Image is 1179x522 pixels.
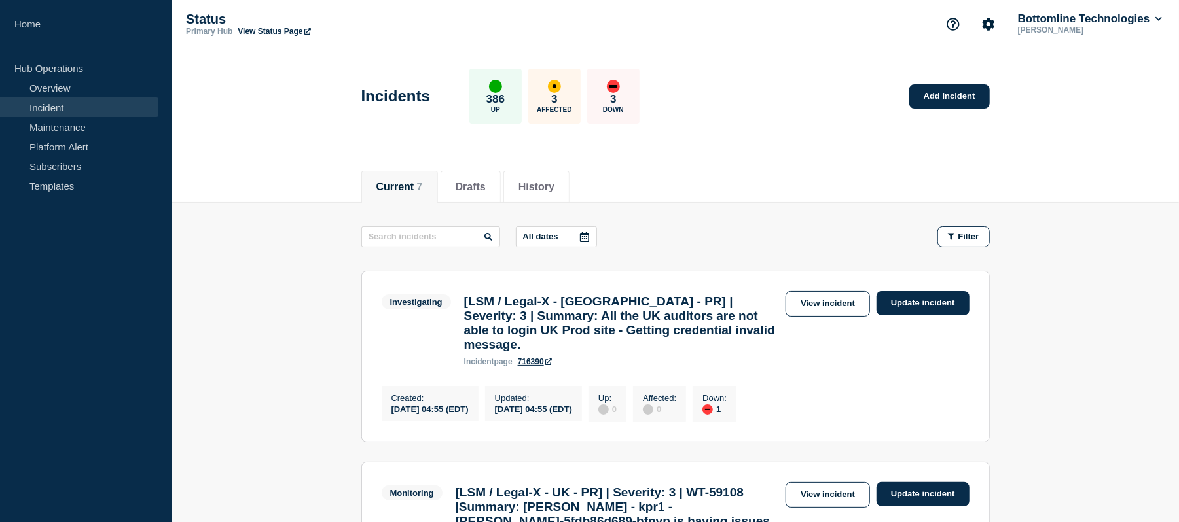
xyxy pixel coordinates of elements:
[548,80,561,93] div: affected
[643,393,676,403] p: Affected :
[702,393,727,403] p: Down :
[518,181,554,193] button: History
[518,357,552,366] a: 716390
[643,404,653,415] div: disabled
[417,181,423,192] span: 7
[786,482,870,508] a: View incident
[598,393,617,403] p: Up :
[238,27,310,36] a: View Status Page
[603,106,624,113] p: Down
[909,84,990,109] a: Add incident
[786,291,870,317] a: View incident
[937,226,990,247] button: Filter
[361,226,500,247] input: Search incidents
[186,27,232,36] p: Primary Hub
[702,404,713,415] div: down
[877,291,970,315] a: Update incident
[1015,26,1152,35] p: [PERSON_NAME]
[939,10,967,38] button: Support
[551,93,557,106] p: 3
[610,93,616,106] p: 3
[523,232,558,241] p: All dates
[975,10,1002,38] button: Account settings
[391,403,469,414] div: [DATE] 04:55 (EDT)
[598,403,617,415] div: 0
[495,403,572,414] div: [DATE] 04:55 (EDT)
[186,12,448,27] p: Status
[361,87,430,105] h1: Incidents
[877,482,970,506] a: Update incident
[1015,12,1165,26] button: Bottomline Technologies
[607,80,620,93] div: down
[516,226,597,247] button: All dates
[456,181,486,193] button: Drafts
[382,294,451,309] span: Investigating
[958,232,979,241] span: Filter
[702,403,727,415] div: 1
[464,357,513,366] p: page
[598,404,609,415] div: disabled
[486,93,505,106] p: 386
[537,106,571,113] p: Affected
[376,181,423,193] button: Current 7
[491,106,500,113] p: Up
[495,393,572,403] p: Updated :
[489,80,502,93] div: up
[464,357,494,366] span: incident
[382,485,443,500] span: Monitoring
[391,393,469,403] p: Created :
[464,294,779,352] h3: [LSM / Legal-X - [GEOGRAPHIC_DATA] - PR] | Severity: 3 | Summary: All the UK auditors are not abl...
[643,403,676,415] div: 0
